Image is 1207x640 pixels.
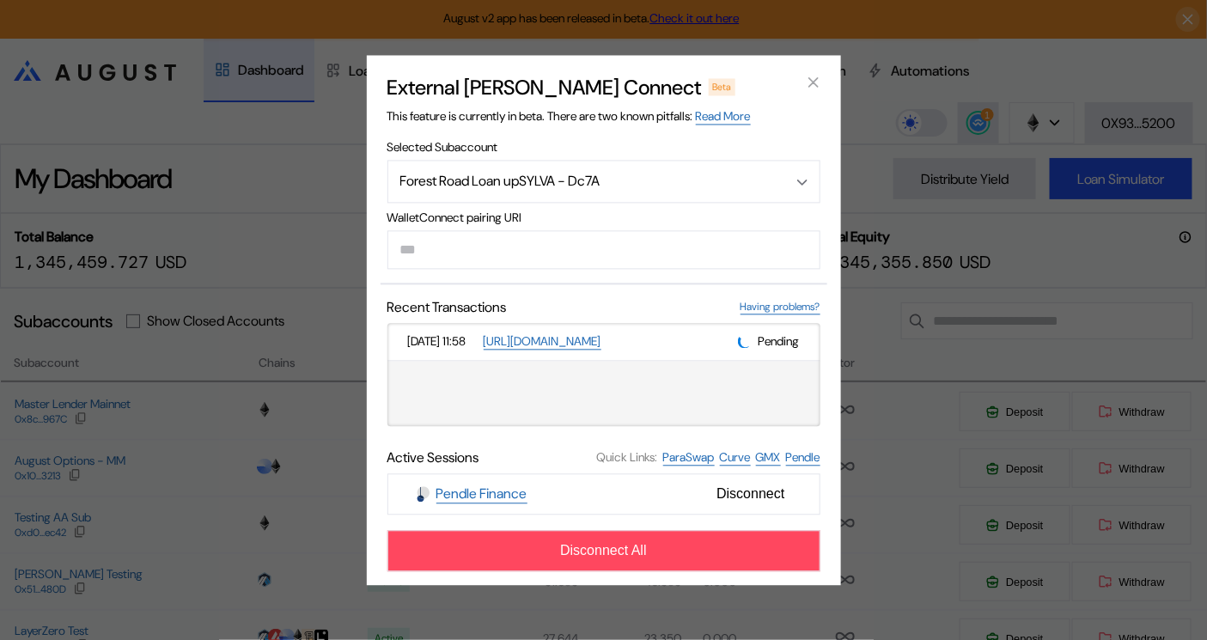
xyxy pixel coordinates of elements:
span: Active Sessions [387,448,479,466]
a: GMX [756,449,781,466]
button: close modal [800,69,827,96]
button: Disconnect All [387,530,820,571]
span: Disconnect [710,479,791,509]
span: Disconnect All [560,543,647,558]
a: Read More [696,108,751,125]
div: Forest Road Loan upSYLVA - Dc7A [400,173,763,191]
span: Recent Transactions [387,298,507,316]
span: WalletConnect pairing URI [387,210,820,225]
div: Beta [709,78,736,95]
img: pending [735,332,753,350]
a: Pendle [786,449,820,466]
a: ParaSwap [663,449,715,466]
span: [DATE] 11:58 [408,334,477,350]
span: Quick Links: [597,450,658,466]
h2: External [PERSON_NAME] Connect [387,74,702,101]
button: Open menu [387,160,820,203]
a: Having problems? [741,300,820,314]
img: Pendle Finance [416,486,431,502]
a: Curve [720,449,751,466]
button: Pendle FinancePendle FinanceDisconnect [387,473,820,515]
a: [URL][DOMAIN_NAME] [484,333,601,350]
div: Pending [738,333,800,350]
span: Selected Subaccount [387,139,820,155]
span: This feature is currently in beta. There are two known pitfalls: [387,108,751,125]
a: Pendle Finance [436,485,527,503]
